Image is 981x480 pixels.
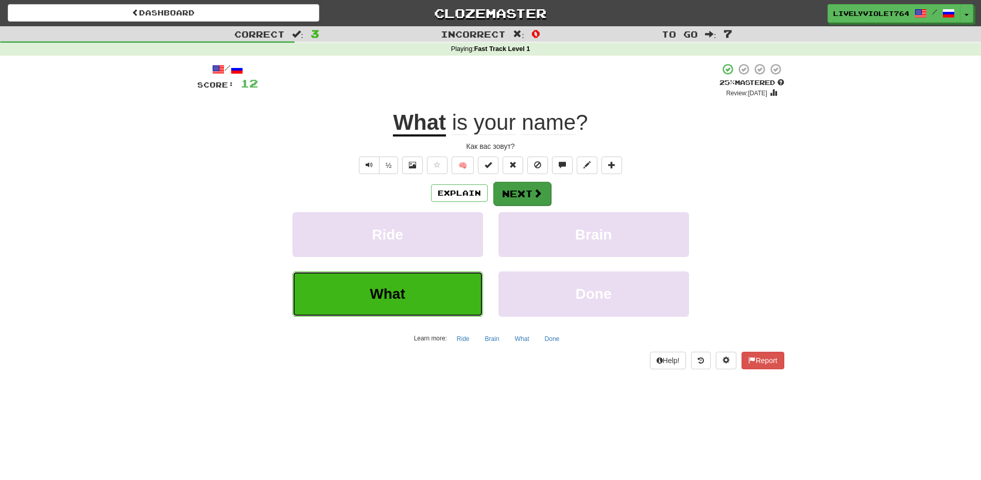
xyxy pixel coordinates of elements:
[431,184,488,202] button: Explain
[311,27,319,40] span: 3
[452,110,468,135] span: is
[451,331,475,347] button: Ride
[742,352,784,369] button: Report
[474,45,530,53] strong: Fast Track Level 1
[359,157,380,174] button: Play sentence audio (ctl+space)
[719,78,735,87] span: 25 %
[292,212,483,257] button: Ride
[719,78,784,88] div: Mastered
[527,157,548,174] button: Ignore sentence (alt+i)
[292,271,483,316] button: What
[478,157,498,174] button: Set this sentence to 100% Mastered (alt+m)
[509,331,535,347] button: What
[498,271,689,316] button: Done
[705,30,716,39] span: :
[8,4,319,22] a: Dashboard
[522,110,576,135] span: name
[539,331,565,347] button: Done
[379,157,399,174] button: ½
[234,29,285,39] span: Correct
[498,212,689,257] button: Brain
[197,80,234,89] span: Score:
[335,4,646,22] a: Clozemaster
[531,27,540,40] span: 0
[575,227,612,243] span: Brain
[402,157,423,174] button: Show image (alt+x)
[240,77,258,90] span: 12
[601,157,622,174] button: Add to collection (alt+a)
[452,157,474,174] button: 🧠
[724,27,732,40] span: 7
[503,157,523,174] button: Reset to 0% Mastered (alt+r)
[427,157,448,174] button: Favorite sentence (alt+f)
[493,182,551,205] button: Next
[662,29,698,39] span: To go
[513,30,524,39] span: :
[479,331,505,347] button: Brain
[577,157,597,174] button: Edit sentence (alt+d)
[393,110,446,136] u: What
[552,157,573,174] button: Discuss sentence (alt+u)
[650,352,686,369] button: Help!
[474,110,516,135] span: your
[576,286,612,302] span: Done
[828,4,960,23] a: LivelyViolet7641 /
[197,63,258,76] div: /
[932,8,937,15] span: /
[726,90,767,97] small: Review: [DATE]
[833,9,909,18] span: LivelyViolet7641
[197,141,784,151] div: Как вас зовут?
[370,286,405,302] span: What
[372,227,403,243] span: Ride
[441,29,506,39] span: Incorrect
[357,157,399,174] div: Text-to-speech controls
[691,352,711,369] button: Round history (alt+y)
[414,335,447,342] small: Learn more:
[292,30,303,39] span: :
[446,110,588,135] span: ?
